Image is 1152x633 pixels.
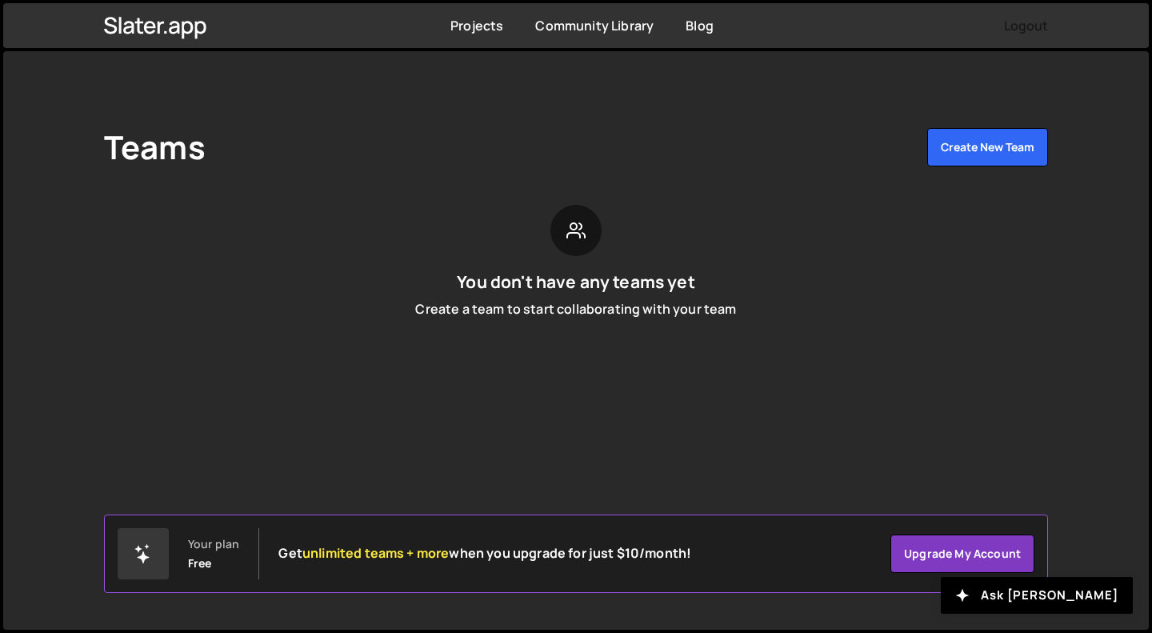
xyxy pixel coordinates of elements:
[890,535,1034,573] a: Upgrade my account
[686,17,714,34] a: Blog
[278,546,691,561] h2: Get when you upgrade for just $10/month!
[104,128,206,166] h1: Teams
[535,17,654,34] a: Community Library
[450,17,503,34] a: Projects
[188,557,212,570] div: Free
[457,272,694,292] h2: You don't have any teams yet
[302,544,450,562] span: unlimited teams + more
[1004,11,1048,40] button: Logout
[188,538,239,551] div: Your plan
[941,577,1133,614] button: Ask [PERSON_NAME]
[415,300,736,318] p: Create a team to start collaborating with your team
[927,128,1048,166] button: Create New Team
